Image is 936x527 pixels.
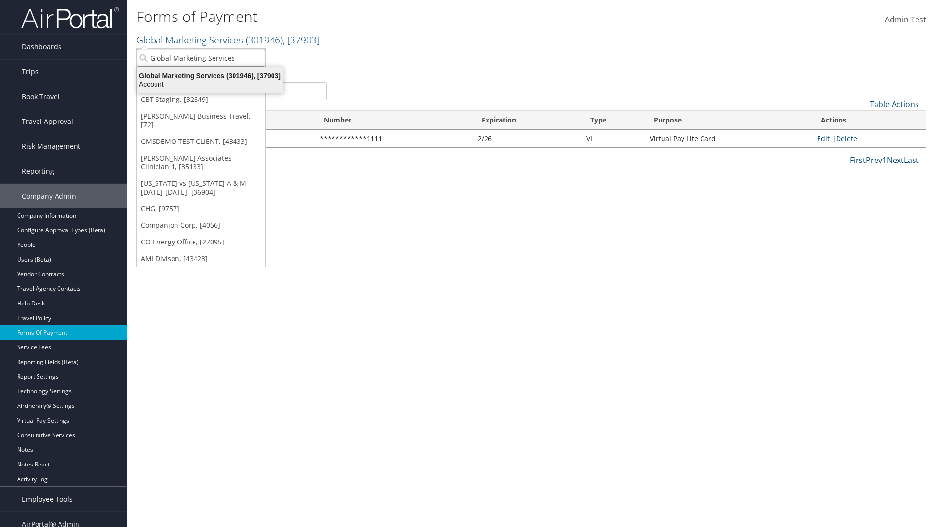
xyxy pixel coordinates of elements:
[22,84,59,109] span: Book Travel
[136,33,320,46] a: Global Marketing Services
[137,91,265,108] a: CBT Staging, [32649]
[137,201,265,217] a: CHG, [9757]
[887,155,904,165] a: Next
[582,130,645,147] td: VI
[885,14,926,25] span: Admin Test
[137,250,265,267] a: AMI Divison, [43423]
[836,134,857,143] a: Delete
[137,234,265,250] a: CO Energy Office, [27095]
[22,134,80,159] span: Risk Management
[812,111,926,130] th: Actions
[137,133,265,150] a: GMSDEMO TEST CLIENT, [43433]
[315,111,473,130] th: Number
[137,108,265,133] a: [PERSON_NAME] Business Travel, [72]
[22,109,73,134] span: Travel Approval
[137,49,265,67] input: Search Accounts
[246,33,283,46] span: ( 301946 )
[904,155,919,165] a: Last
[645,111,812,130] th: Purpose: activate to sort column descending
[21,6,119,29] img: airportal-logo.png
[132,80,289,89] div: Account
[136,6,663,27] h1: Forms of Payment
[283,33,320,46] span: , [ 37903 ]
[137,217,265,234] a: Companion Corp, [4056]
[645,130,812,147] td: Virtual Pay Lite Card
[22,159,54,183] span: Reporting
[850,155,866,165] a: First
[132,71,289,80] div: Global Marketing Services (301946), [37903]
[473,130,582,147] td: 2/26
[137,175,265,201] a: [US_STATE] vs [US_STATE] A & M [DATE]-[DATE], [36904]
[866,155,882,165] a: Prev
[812,130,926,147] td: |
[870,99,919,110] a: Table Actions
[882,155,887,165] a: 1
[22,184,76,208] span: Company Admin
[473,111,582,130] th: Expiration: activate to sort column ascending
[137,150,265,175] a: [PERSON_NAME] Associates - Clinician 1, [35133]
[22,487,73,511] span: Employee Tools
[22,60,39,84] span: Trips
[22,35,61,59] span: Dashboards
[582,111,645,130] th: Type
[885,5,926,35] a: Admin Test
[817,134,830,143] a: Edit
